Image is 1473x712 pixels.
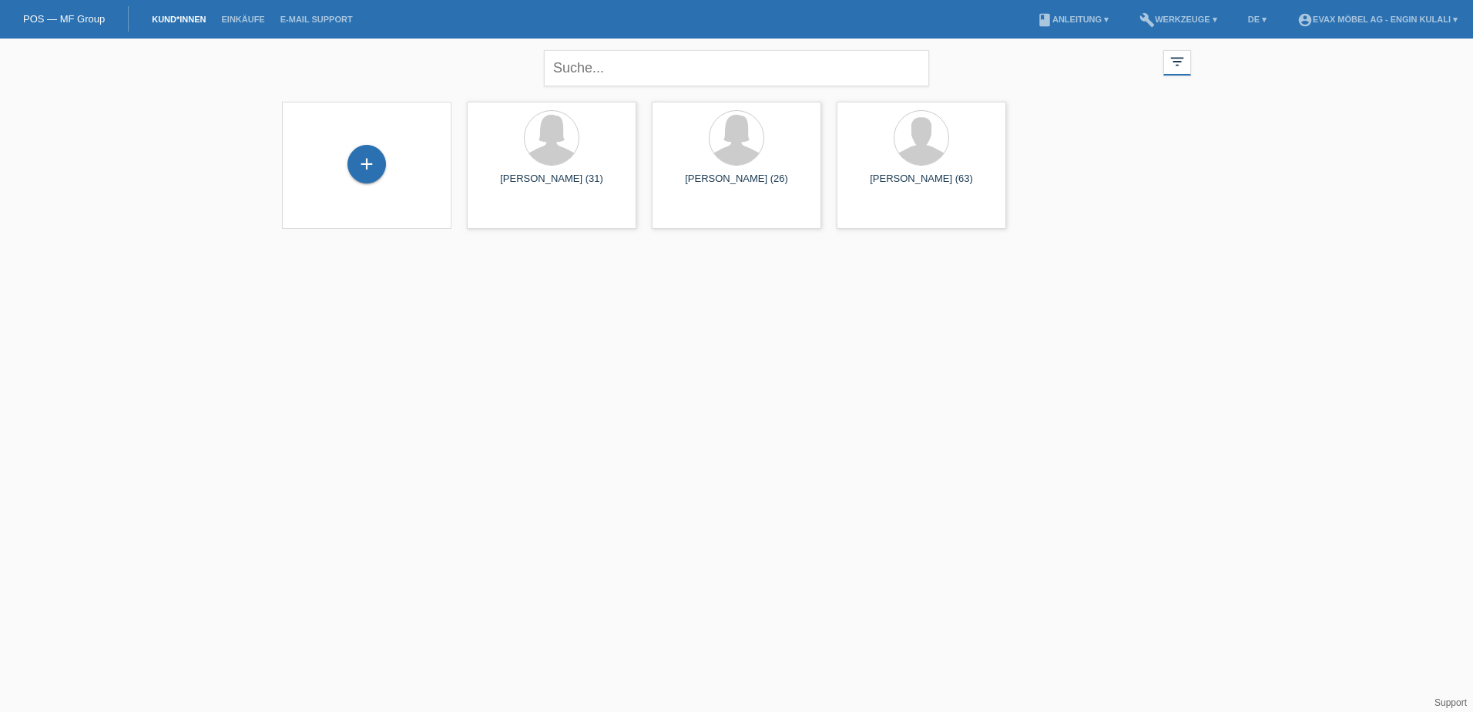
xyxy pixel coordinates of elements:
[664,173,809,197] div: [PERSON_NAME] (26)
[1139,12,1155,28] i: build
[348,151,385,177] div: Kund*in hinzufügen
[213,15,272,24] a: Einkäufe
[1029,15,1116,24] a: bookAnleitung ▾
[1132,15,1225,24] a: buildWerkzeuge ▾
[1434,697,1467,708] a: Support
[1297,12,1313,28] i: account_circle
[23,13,105,25] a: POS — MF Group
[144,15,213,24] a: Kund*innen
[544,50,929,86] input: Suche...
[849,173,994,197] div: [PERSON_NAME] (63)
[1037,12,1052,28] i: book
[273,15,361,24] a: E-Mail Support
[1240,15,1274,24] a: DE ▾
[479,173,624,197] div: [PERSON_NAME] (31)
[1290,15,1465,24] a: account_circleEVAX Möbel AG - Engin Kulali ▾
[1169,53,1186,70] i: filter_list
